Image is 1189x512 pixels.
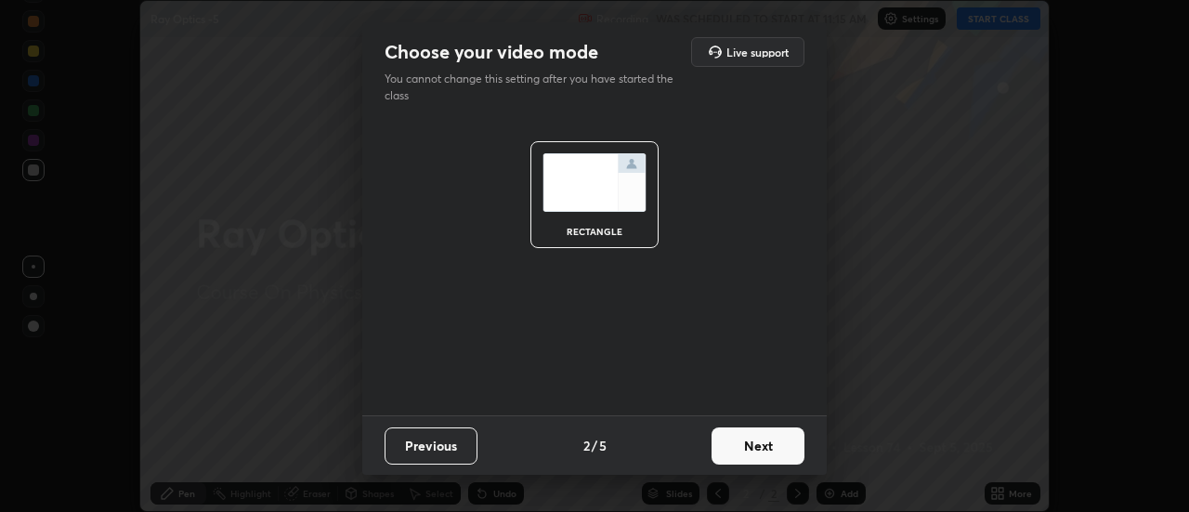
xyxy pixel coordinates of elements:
p: You cannot change this setting after you have started the class [385,71,686,104]
h4: / [592,436,597,455]
img: normalScreenIcon.ae25ed63.svg [542,153,647,212]
h4: 5 [599,436,607,455]
h2: Choose your video mode [385,40,598,64]
button: Next [712,427,804,465]
div: rectangle [557,227,632,236]
button: Previous [385,427,477,465]
h4: 2 [583,436,590,455]
h5: Live support [726,46,789,58]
